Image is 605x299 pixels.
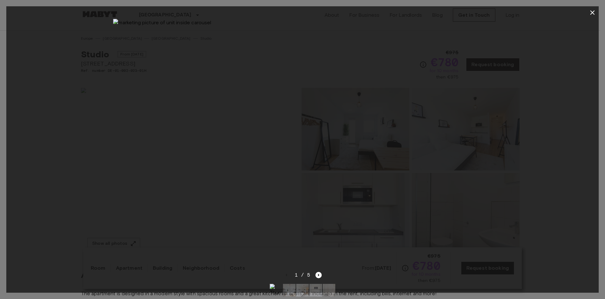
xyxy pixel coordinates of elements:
[283,284,296,296] img: Thumbnail image for gallery view
[296,284,309,296] img: Thumbnail image for gallery view
[113,19,492,271] img: marketing picture of unit inside carousel
[309,284,322,296] img: Thumbnail image for gallery view
[315,272,322,278] button: Next image
[323,284,335,296] img: Thumbnail image for gallery view
[295,271,311,279] span: 1 / 5
[270,284,282,296] img: Thumbnail image for gallery view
